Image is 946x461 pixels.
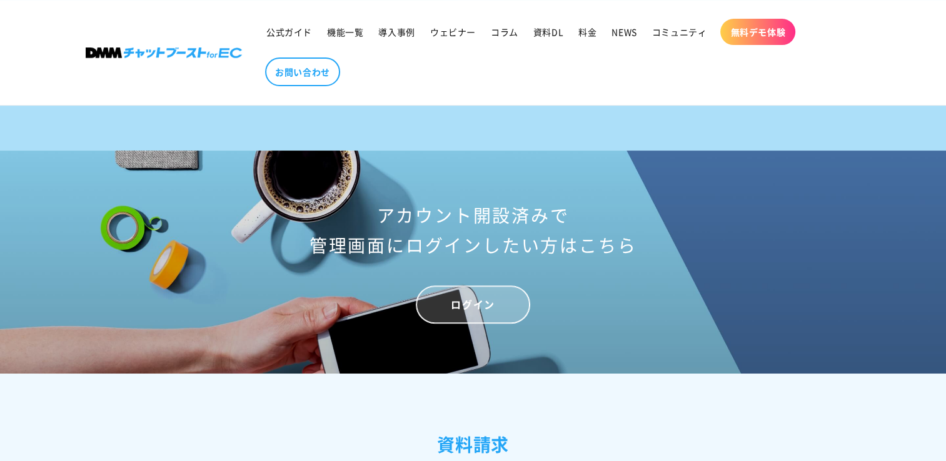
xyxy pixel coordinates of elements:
span: 資料DL [533,26,563,37]
span: ウェビナー [430,26,476,37]
span: 料金 [578,26,596,37]
a: 公式ガイド [259,19,320,45]
h2: アカウント開設済みで 管理画面にログインしたい方はこちら [229,201,717,260]
h2: 資料請求 [86,430,861,460]
span: NEWS [611,26,637,37]
span: 導入事例 [378,26,415,37]
a: 導入事例 [371,19,422,45]
span: コミュニティ [652,26,707,37]
span: 無料デモ体験 [730,26,785,37]
a: ログイン [416,285,530,324]
a: ウェビナー [423,19,483,45]
span: お問い合わせ [275,66,330,77]
span: 機能一覧 [327,26,363,37]
a: コミュニティ [645,19,715,45]
a: 機能一覧 [320,19,371,45]
span: コラム [491,26,518,37]
a: NEWS [604,19,644,45]
a: コラム [483,19,526,45]
a: 資料DL [526,19,571,45]
a: 料金 [571,19,604,45]
span: 公式ガイド [266,26,312,37]
img: 株式会社DMM Boost [86,47,242,58]
a: 無料デモ体験 [720,19,795,45]
a: お問い合わせ [265,57,340,86]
